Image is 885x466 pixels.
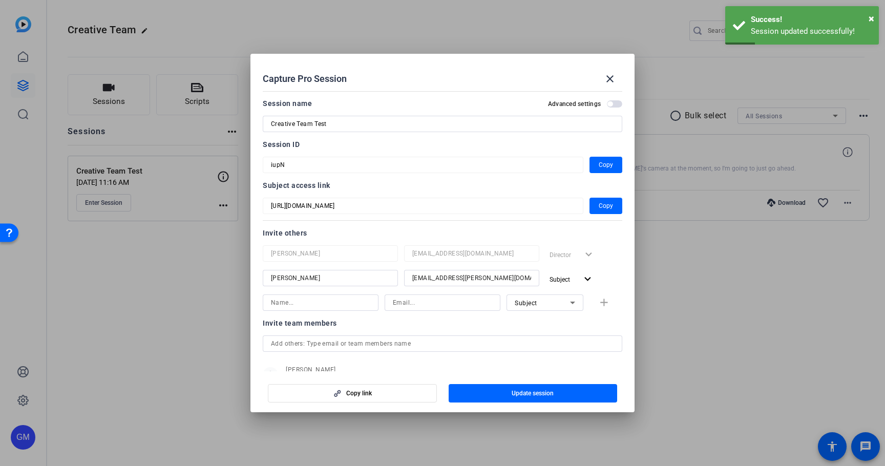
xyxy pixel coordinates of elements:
[412,272,531,284] input: Email...
[263,138,622,151] div: Session ID
[346,389,372,397] span: Copy link
[449,384,618,403] button: Update session
[263,179,622,192] div: Subject access link
[515,300,537,307] span: Subject
[599,200,613,212] span: Copy
[751,14,871,26] div: Success!
[271,272,390,284] input: Name...
[869,12,874,25] span: ×
[271,247,390,260] input: Name...
[545,270,598,288] button: Subject
[271,118,614,130] input: Enter Session Name
[271,200,575,212] input: Session OTP
[512,389,554,397] span: Update session
[589,157,622,173] button: Copy
[271,337,614,350] input: Add others: Type email or team members name
[263,367,278,383] mat-icon: person
[271,159,575,171] input: Session OTP
[263,317,622,329] div: Invite team members
[263,97,312,110] div: Session name
[412,247,531,260] input: Email...
[286,366,389,374] span: [PERSON_NAME]
[589,198,622,214] button: Copy
[599,159,613,171] span: Copy
[393,296,492,309] input: Email...
[751,26,871,37] div: Session updated successfully!
[268,384,437,403] button: Copy link
[869,11,874,26] button: Close
[550,276,570,283] span: Subject
[604,73,616,85] mat-icon: close
[581,273,594,286] mat-icon: expand_more
[548,100,601,108] h2: Advanced settings
[263,227,622,239] div: Invite others
[271,296,370,309] input: Name...
[263,67,622,91] div: Capture Pro Session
